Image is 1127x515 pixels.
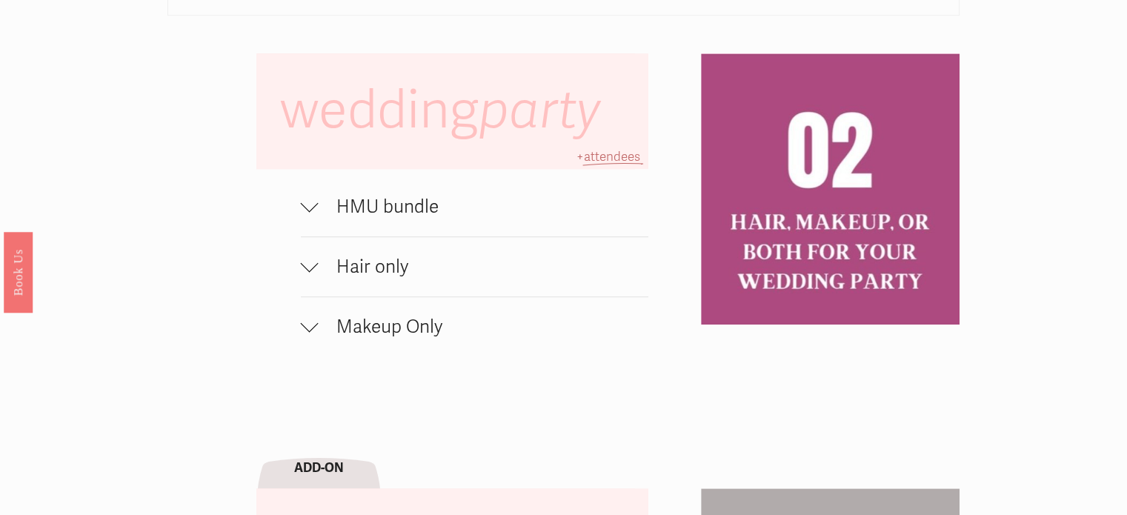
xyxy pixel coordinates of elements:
span: wedding [280,79,613,143]
span: attendees [584,149,640,165]
span: HMU bundle [319,196,648,218]
em: party [479,79,601,142]
span: Makeup Only [319,316,648,338]
strong: ADD-ON [294,460,344,476]
span: Hair only [319,256,648,278]
button: Makeup Only [301,297,648,356]
button: HMU bundle [301,177,648,236]
a: Book Us [4,231,33,312]
button: Hair only [301,237,648,296]
span: + [576,149,584,165]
